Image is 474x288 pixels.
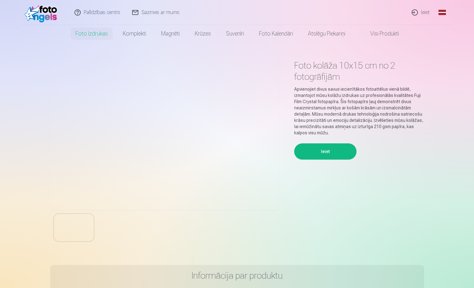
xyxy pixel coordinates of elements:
a: Visi produkti [353,25,406,42]
p: Apvienojiet divus savus iecienītākos fotoattēlus vienā bildē, izmantojot mūsu kolāžu izdrukas uz ... [294,86,424,136]
a: Foto kalendāri [251,25,300,42]
h1: Foto kolāža 10x15 cm no 2 fotogrāfijām [294,60,424,82]
a: Krūzes [187,25,218,42]
h3: Informācija par produktu [55,270,419,281]
a: Foto izdrukas [68,25,115,42]
a: Magnēti [154,25,187,42]
img: /fa1 [25,2,60,22]
button: Ieiet [294,143,357,160]
a: Suvenīri [218,25,251,42]
a: Komplekti [115,25,154,42]
a: Atslēgu piekariņi [300,25,353,42]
